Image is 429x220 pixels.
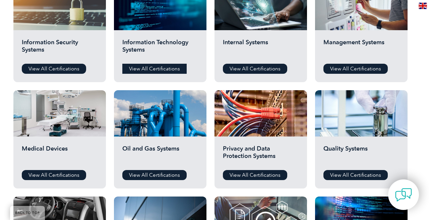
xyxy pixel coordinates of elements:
[323,39,399,59] h2: Management Systems
[122,64,187,74] a: View All Certifications
[395,186,412,203] img: contact-chat.png
[22,145,98,165] h2: Medical Devices
[323,170,388,180] a: View All Certifications
[10,206,45,220] a: BACK TO TOP
[122,170,187,180] a: View All Certifications
[223,39,299,59] h2: Internal Systems
[22,64,86,74] a: View All Certifications
[122,39,198,59] h2: Information Technology Systems
[223,64,287,74] a: View All Certifications
[122,145,198,165] h2: Oil and Gas Systems
[419,3,427,9] img: en
[323,145,399,165] h2: Quality Systems
[223,145,299,165] h2: Privacy and Data Protection Systems
[223,170,287,180] a: View All Certifications
[323,64,388,74] a: View All Certifications
[22,170,86,180] a: View All Certifications
[22,39,98,59] h2: Information Security Systems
